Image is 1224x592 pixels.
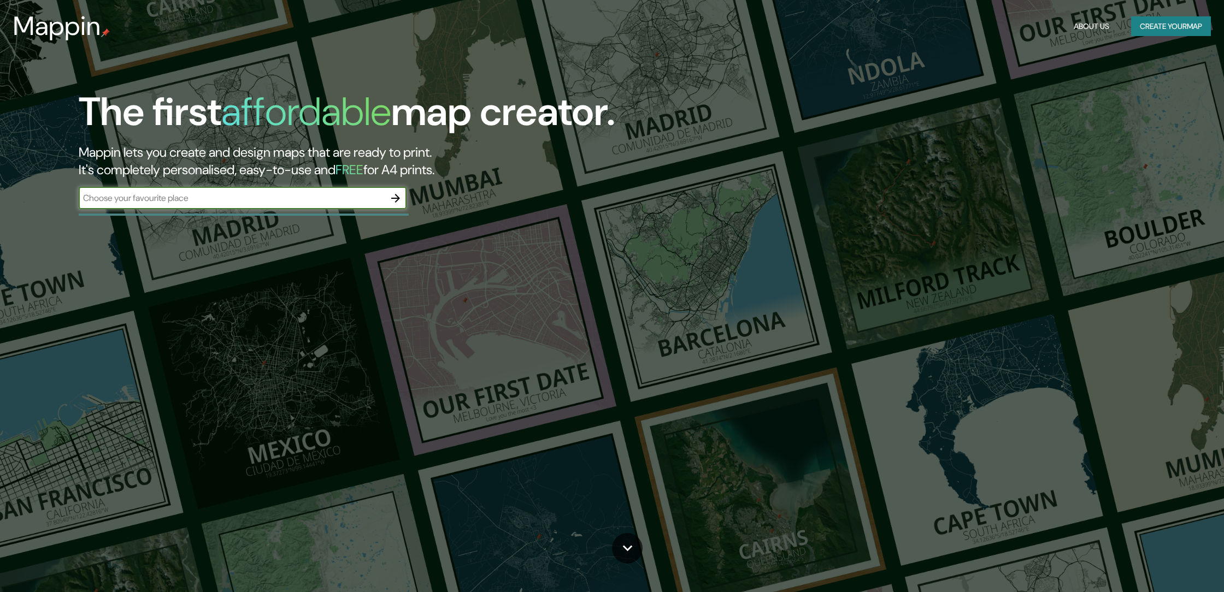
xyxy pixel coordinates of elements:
h3: Mappin [13,11,101,42]
h2: Mappin lets you create and design maps that are ready to print. It's completely personalised, eas... [79,144,691,179]
input: Choose your favourite place [79,192,385,204]
img: mappin-pin [101,28,110,37]
button: Create yourmap [1131,16,1211,37]
h1: The first map creator. [79,89,615,144]
h1: affordable [221,86,391,137]
h5: FREE [336,161,363,178]
button: About Us [1069,16,1114,37]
